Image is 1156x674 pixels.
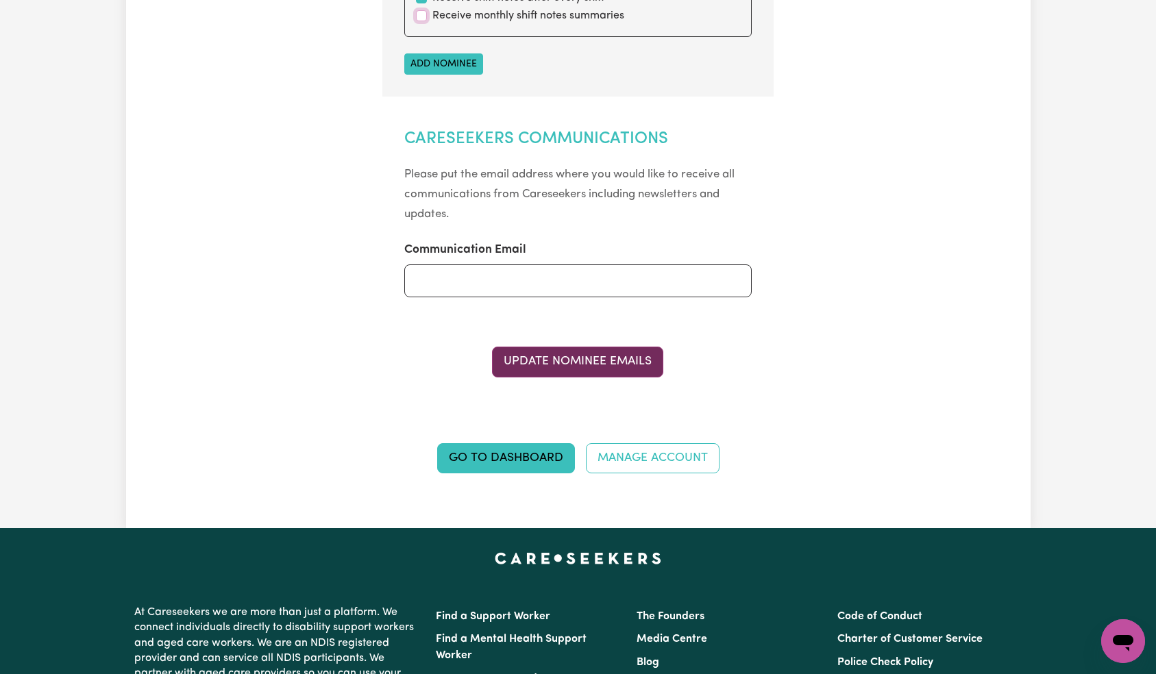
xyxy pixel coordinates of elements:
[1101,619,1145,663] iframe: Button to launch messaging window
[637,634,707,645] a: Media Centre
[436,634,587,661] a: Find a Mental Health Support Worker
[837,611,922,622] a: Code of Conduct
[404,53,483,75] button: Add nominee
[586,443,720,473] a: Manage Account
[637,611,704,622] a: The Founders
[837,657,933,668] a: Police Check Policy
[404,168,735,220] small: Please put the email address where you would like to receive all communications from Careseekers ...
[432,8,624,24] label: Receive monthly shift notes summaries
[837,634,983,645] a: Charter of Customer Service
[495,553,661,564] a: Careseekers home page
[637,657,659,668] a: Blog
[404,241,526,259] label: Communication Email
[437,443,575,473] a: Go to Dashboard
[492,347,663,377] button: Update Nominee Emails
[436,611,550,622] a: Find a Support Worker
[404,129,752,149] h2: Careseekers Communications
